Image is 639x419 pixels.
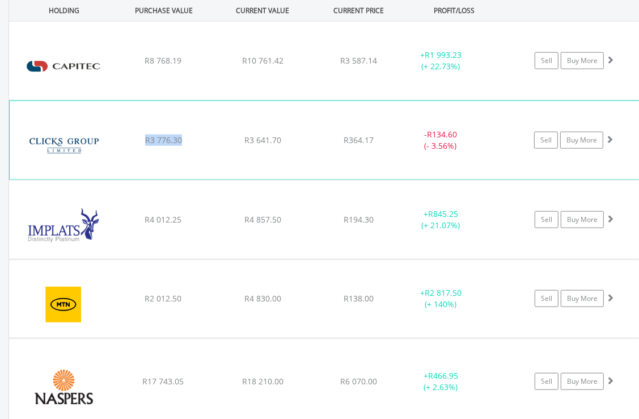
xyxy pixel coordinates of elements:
a: Buy More [561,52,604,69]
div: + (+ 22.73%) [398,49,484,72]
span: R1 993.23 [425,49,462,60]
span: R3 587.14 [340,55,377,66]
span: R18 210.00 [242,376,283,387]
a: Sell [535,290,558,307]
span: R10 761.42 [242,55,283,66]
span: R4 830.00 [244,293,281,304]
a: Buy More [561,373,604,390]
span: R138.00 [344,293,374,304]
span: R3 776.30 [145,135,182,145]
span: R194.30 [344,214,374,225]
span: R6 070.00 [340,376,377,387]
a: Buy More [561,211,604,228]
img: EQU.ZA.CLS.png [15,115,113,177]
span: R2 012.50 [145,293,181,304]
div: + (+ 21.07%) [398,208,484,231]
span: R466.95 [428,370,458,381]
a: Sell [535,373,558,390]
img: EQU.ZA.IMP.png [15,195,112,256]
a: Sell [535,52,558,69]
div: - (- 3.56%) [398,129,483,152]
span: R4 857.50 [244,214,281,225]
span: R134.60 [427,129,457,140]
img: EQU.ZA.MTN.png [15,274,112,335]
div: + (+ 2.63%) [398,370,484,393]
a: Buy More [561,290,604,307]
a: Buy More [560,132,603,149]
span: R845.25 [428,208,458,219]
a: Sell [535,211,558,228]
span: R4 012.25 [145,214,181,225]
span: R3 641.70 [244,135,281,145]
span: R8 768.19 [145,55,181,66]
span: R2 817.50 [425,287,462,298]
a: Sell [534,132,558,149]
img: EQU.ZA.CPI.png [15,36,112,97]
span: R364.17 [344,135,374,145]
div: + (+ 140%) [398,287,484,310]
span: R17 743.05 [142,376,184,387]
